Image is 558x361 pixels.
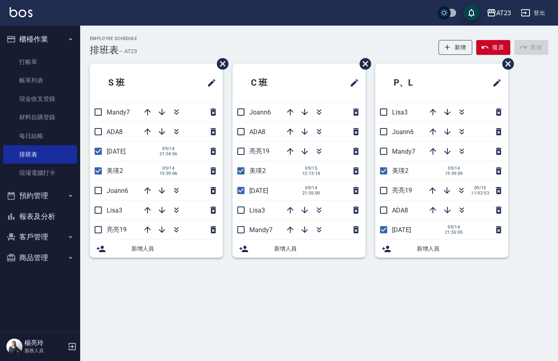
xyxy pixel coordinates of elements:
button: 客戶管理 [3,227,77,247]
button: 櫃檯作業 [3,29,77,50]
span: 美瑛2 [392,167,408,174]
span: 亮亮19 [392,187,412,194]
div: 新增人員 [232,240,366,258]
span: 刪除班表 [211,52,230,76]
span: Lisa3 [392,108,408,116]
a: 現金收支登錄 [3,90,77,108]
span: [DATE] [249,187,268,195]
h2: P、L [382,68,456,97]
a: 現場電腦打卡 [3,164,77,182]
button: 商品管理 [3,247,77,268]
span: 11:02:53 [471,191,489,196]
span: Mandy7 [392,148,415,155]
h6: — AT23 [119,47,137,56]
button: save [463,5,479,21]
span: 新增人員 [131,245,216,253]
p: 服務人員 [24,347,65,354]
span: Mandy7 [107,108,130,116]
span: 修改班表的標題 [202,73,216,92]
button: AT23 [483,5,514,21]
span: 09/14 [302,185,320,191]
span: Joann6 [107,187,128,195]
h2: Employee Schedule [90,36,137,41]
a: 每日結帳 [3,127,77,145]
span: 新增人員 [274,245,359,253]
button: 復原 [476,40,510,55]
span: 修改班表的標題 [345,73,359,92]
button: 新增 [439,40,473,55]
span: 亮亮19 [249,147,269,155]
div: AT23 [496,8,511,18]
h2: S 班 [96,68,169,97]
h3: 排班表 [90,44,119,56]
span: 12:13:14 [302,171,320,176]
span: 09/14 [445,225,463,230]
span: Lisa3 [249,207,265,214]
a: 排班表 [3,145,77,164]
div: 新增人員 [90,240,223,258]
span: 21:55:05 [445,230,463,235]
a: 材料自購登錄 [3,108,77,126]
div: 新增人員 [375,240,508,258]
span: ADA8 [392,207,408,214]
h2: C 班 [239,68,312,97]
img: Logo [10,7,32,17]
span: 21:54:56 [160,151,178,156]
span: 刪除班表 [354,52,372,76]
h5: 楊亮玲 [24,339,65,347]
span: 09/14 [160,146,178,151]
span: 09/15 [302,166,320,171]
img: Person [6,339,22,355]
span: 19:39:06 [160,171,178,176]
span: 亮亮19 [107,226,127,233]
span: 09/15 [471,185,489,191]
a: 打帳單 [3,53,77,71]
button: 預約管理 [3,185,77,206]
span: Mandy7 [249,226,273,234]
span: Joann6 [392,128,414,136]
span: [DATE] [107,148,125,155]
span: 09/14 [160,166,178,171]
span: 09/14 [445,166,463,171]
span: 新增人員 [417,245,502,253]
span: 19:39:09 [445,171,463,176]
span: 刪除班表 [496,52,515,76]
a: 帳單列表 [3,71,77,90]
span: 美瑛2 [249,167,266,174]
span: ADA8 [249,128,265,136]
button: 登出 [518,6,548,20]
span: [DATE] [392,226,411,234]
button: 報表及分析 [3,206,77,227]
span: 美瑛2 [107,167,123,174]
span: ADA8 [107,128,123,136]
span: Joann6 [249,108,271,116]
span: Lisa3 [107,207,122,214]
span: 21:55:00 [302,191,320,196]
span: 修改班表的標題 [487,73,502,92]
